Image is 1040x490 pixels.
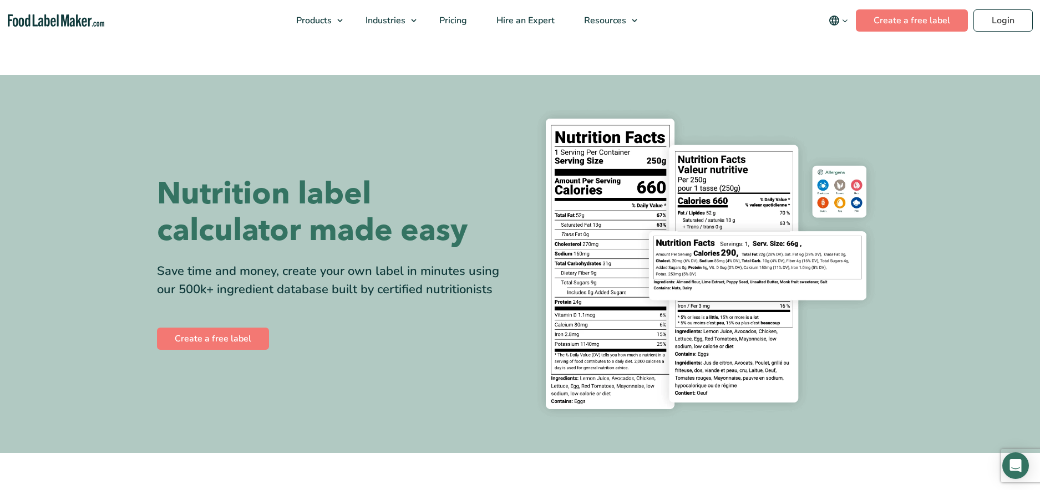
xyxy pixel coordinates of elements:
[493,14,556,27] span: Hire an Expert
[856,9,968,32] a: Create a free label
[157,176,512,249] h1: Nutrition label calculator made easy
[973,9,1033,32] a: Login
[362,14,407,27] span: Industries
[436,14,468,27] span: Pricing
[1002,452,1029,479] div: Open Intercom Messenger
[293,14,333,27] span: Products
[157,328,269,350] a: Create a free label
[157,262,512,299] div: Save time and money, create your own label in minutes using our 500k+ ingredient database built b...
[581,14,627,27] span: Resources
